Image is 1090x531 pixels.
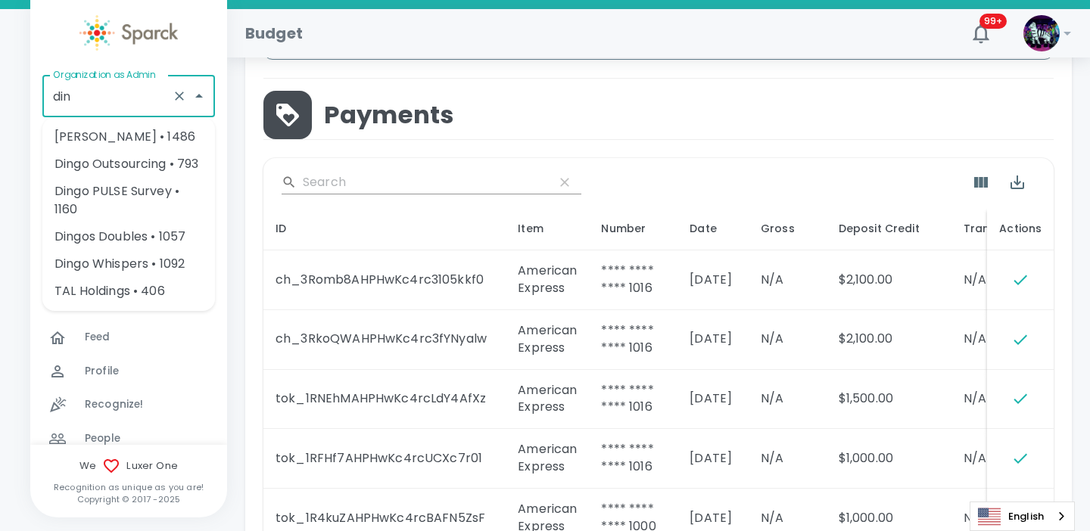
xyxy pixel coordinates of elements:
a: Feed [30,321,227,354]
a: English [970,502,1074,530]
td: tok_1RNEhMAHPHwKc4rcLdY4AfXz [263,370,506,430]
div: Language [970,501,1075,531]
span: Complete [1005,265,1035,295]
button: Close [188,85,210,107]
a: Roles [30,203,227,236]
td: ch_3Romb8AHPHwKc4rc3105kkf0 [263,250,506,310]
button: Show Columns [963,164,999,200]
td: American Express [506,370,589,430]
span: Recognize! [85,397,144,412]
td: [DATE] [677,429,749,489]
div: SPARCK [30,169,227,275]
div: Deposit Credit [839,219,939,238]
a: People [30,422,227,455]
td: [DATE] [677,250,749,310]
p: Recognition as unique as you are! [30,481,227,493]
td: N/A [749,429,827,489]
svg: Search [282,175,297,190]
td: tok_1RFHf7AHPHwKc4rcUCXc7r01 [263,429,506,489]
td: N/A [749,310,827,370]
td: American Express [506,250,589,310]
td: N/A [951,250,1086,310]
div: SPARCK [30,123,227,169]
input: Search [303,170,542,194]
td: N/A [951,310,1086,370]
div: GENERAL [30,275,227,321]
td: American Express [506,310,589,370]
td: ch_3RkoQWAHPHwKc4rc3fYNyalw [263,310,506,370]
span: Feed [85,330,111,345]
span: Payments [324,100,453,130]
td: [DATE] [677,310,749,370]
span: Complete [1005,324,1035,355]
div: Transaction Fee [964,219,1074,238]
li: Dingos Doubles • 1057 [42,223,215,250]
a: Organizations [30,169,227,202]
td: N/A [951,370,1086,430]
td: N/A [951,429,1086,489]
td: American Express [506,429,589,489]
div: Item [518,219,577,238]
img: Picture of Sparck [1023,15,1060,51]
div: ID [276,219,494,238]
span: Complete [1005,443,1035,474]
a: Recognize! [30,388,227,421]
div: Date [690,219,737,238]
img: Sparck logo [79,15,178,51]
a: Profile [30,355,227,388]
li: TAL Holdings • 406 [42,278,215,305]
a: Virgin Experiences [30,236,227,269]
li: Dingo Whispers • 1092 [42,250,215,278]
td: $1,000.00 [827,429,951,489]
li: Dingo PULSE Survey • 1160 [42,178,215,223]
a: Sparck logo [30,15,227,51]
div: Number [601,219,665,238]
span: 99+ [979,14,1007,29]
p: Copyright © 2017 - 2025 [30,493,227,505]
td: N/A [749,250,827,310]
label: Organization as Admin [53,68,155,81]
aside: Language selected: English [970,501,1075,531]
span: People [85,431,120,446]
td: $2,100.00 [827,310,951,370]
button: Clear [169,85,190,107]
td: $2,100.00 [827,250,951,310]
span: Profile [85,364,119,379]
h1: Budget [245,21,303,45]
td: N/A [749,370,827,430]
td: $1,500.00 [827,370,951,430]
li: Dingo Outsourcing • 793 [42,151,215,178]
li: [PERSON_NAME] • 1486 [42,123,215,151]
td: [DATE] [677,370,749,430]
div: Gross [761,219,814,238]
span: We Luxer One [30,457,227,475]
button: 99+ [963,15,999,51]
button: Export [999,164,1035,200]
span: Complete [1005,383,1035,414]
